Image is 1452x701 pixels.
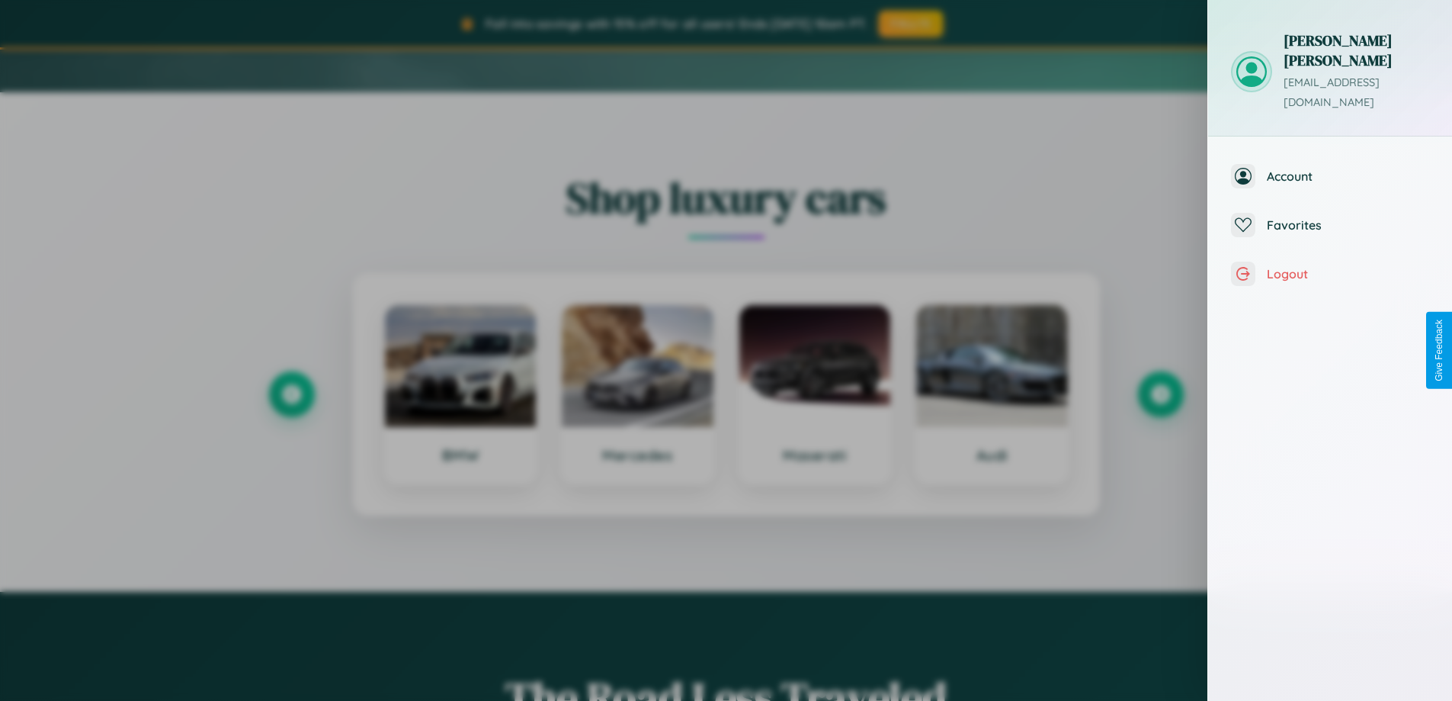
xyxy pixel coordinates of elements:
span: Account [1267,169,1429,184]
button: Logout [1208,249,1452,298]
button: Account [1208,152,1452,201]
h3: [PERSON_NAME] [PERSON_NAME] [1284,31,1429,70]
span: Logout [1267,266,1429,281]
span: Favorites [1267,217,1429,233]
button: Favorites [1208,201,1452,249]
p: [EMAIL_ADDRESS][DOMAIN_NAME] [1284,73,1429,113]
div: Give Feedback [1434,320,1444,381]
